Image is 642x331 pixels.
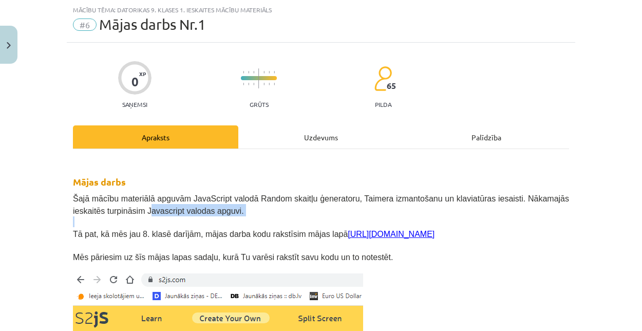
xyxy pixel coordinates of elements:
span: XP [139,71,146,77]
img: icon-short-line-57e1e144782c952c97e751825c79c345078a6d821885a25fce030b3d8c18986b.svg [253,83,254,85]
img: icon-short-line-57e1e144782c952c97e751825c79c345078a6d821885a25fce030b3d8c18986b.svg [269,83,270,85]
img: icon-long-line-d9ea69661e0d244f92f715978eff75569469978d946b2353a9bb055b3ed8787d.svg [258,68,259,88]
img: icon-short-line-57e1e144782c952c97e751825c79c345078a6d821885a25fce030b3d8c18986b.svg [243,83,244,85]
img: icon-short-line-57e1e144782c952c97e751825c79c345078a6d821885a25fce030b3d8c18986b.svg [243,71,244,73]
img: icon-short-line-57e1e144782c952c97e751825c79c345078a6d821885a25fce030b3d8c18986b.svg [248,83,249,85]
img: icon-short-line-57e1e144782c952c97e751825c79c345078a6d821885a25fce030b3d8c18986b.svg [253,71,254,73]
span: #6 [73,19,97,31]
span: Šajā mācību materiālā apguvām JavaScript valodā Random skaitļu ģeneratoru, Taimera izmantošanu un... [73,194,569,215]
strong: Mājas darbs [73,176,126,188]
div: Uzdevums [238,125,404,149]
img: icon-short-line-57e1e144782c952c97e751825c79c345078a6d821885a25fce030b3d8c18986b.svg [263,83,265,85]
span: Mājas darbs Nr.1 [99,16,206,33]
div: Mācību tēma: Datorikas 9. klases 1. ieskaites mācību materiāls [73,6,569,13]
div: Palīdzība [404,125,569,149]
img: icon-short-line-57e1e144782c952c97e751825c79c345078a6d821885a25fce030b3d8c18986b.svg [248,71,249,73]
div: 0 [131,75,139,89]
img: icon-short-line-57e1e144782c952c97e751825c79c345078a6d821885a25fce030b3d8c18986b.svg [274,71,275,73]
p: pilda [375,101,391,108]
img: icon-short-line-57e1e144782c952c97e751825c79c345078a6d821885a25fce030b3d8c18986b.svg [263,71,265,73]
img: icon-close-lesson-0947bae3869378f0d4975bcd49f059093ad1ed9edebbc8119c70593378902aed.svg [7,42,11,49]
img: icon-short-line-57e1e144782c952c97e751825c79c345078a6d821885a25fce030b3d8c18986b.svg [274,83,275,85]
a: [URL][DOMAIN_NAME] [348,230,435,238]
p: Grūts [250,101,269,108]
div: Apraksts [73,125,238,149]
span: 65 [387,81,396,90]
img: students-c634bb4e5e11cddfef0936a35e636f08e4e9abd3cc4e673bd6f9a4125e45ecb1.svg [374,66,392,91]
span: Mēs pāriesim uz šīs mājas lapas sadaļu, kurā Tu varēsi rakstīt savu kodu un to notestēt. [73,253,393,262]
span: Tā pat, kā mēs jau 8. klasē darījām, mājas darba kodu rakstīsim mājas lapā [73,230,435,238]
img: icon-short-line-57e1e144782c952c97e751825c79c345078a6d821885a25fce030b3d8c18986b.svg [269,71,270,73]
p: Saņemsi [118,101,152,108]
